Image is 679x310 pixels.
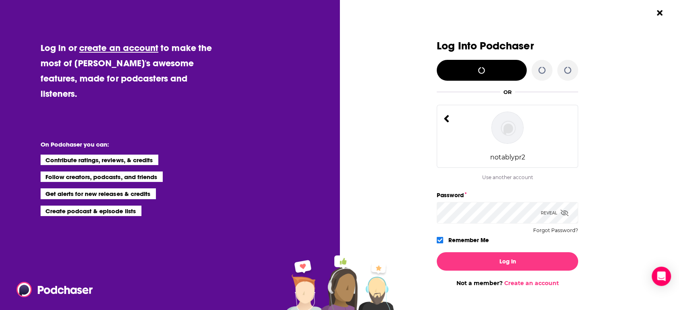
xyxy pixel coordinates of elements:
div: Open Intercom Messenger [652,267,671,286]
img: Podchaser - Follow, Share and Rate Podcasts [16,282,94,297]
img: notablypr2 [491,112,524,144]
label: Remember Me [448,235,489,245]
a: create an account [79,42,158,53]
div: Use another account [437,174,578,180]
div: notablypr2 [490,153,525,161]
a: Podchaser - Follow, Share and Rate Podcasts [16,282,87,297]
div: Not a member? [437,279,578,287]
div: OR [503,89,512,95]
li: Follow creators, podcasts, and friends [41,171,163,182]
div: Reveal [541,202,569,224]
li: Create podcast & episode lists [41,206,141,216]
li: On Podchaser you can: [41,141,201,148]
li: Contribute ratings, reviews, & credits [41,155,159,165]
button: Log In [437,252,578,271]
button: Forgot Password? [533,228,578,233]
li: Get alerts for new releases & credits [41,188,156,199]
h3: Log Into Podchaser [437,40,578,52]
button: Close Button [652,5,667,20]
a: Create an account [504,279,559,287]
label: Password [437,190,578,200]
